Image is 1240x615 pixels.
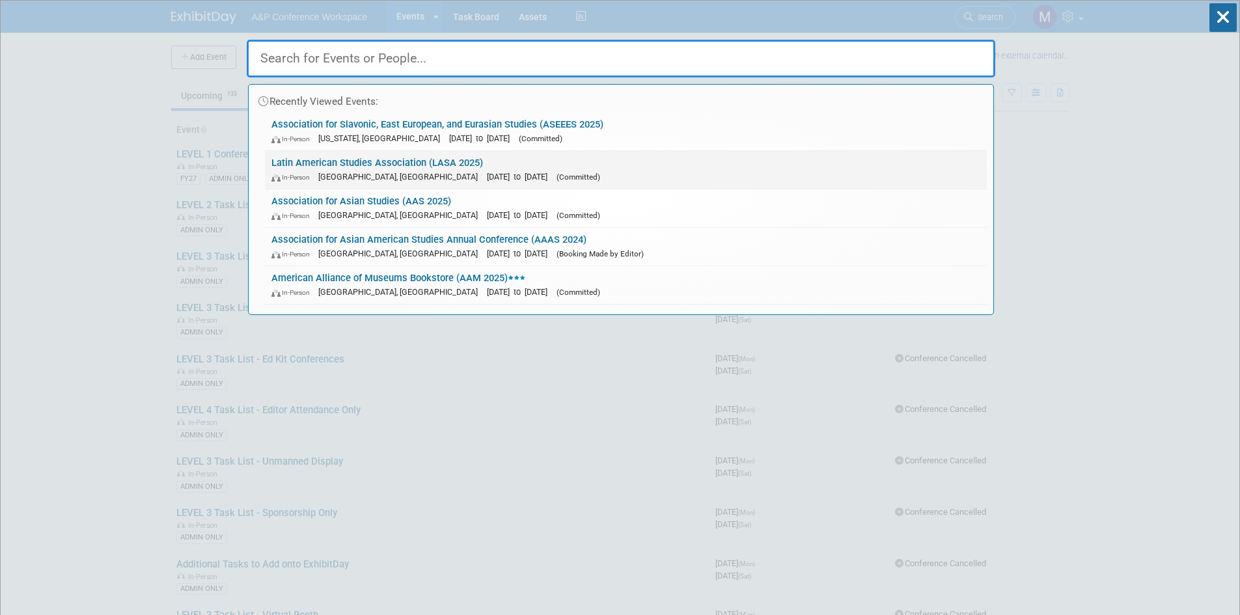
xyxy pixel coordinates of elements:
[265,151,987,189] a: Latin American Studies Association (LASA 2025) In-Person [GEOGRAPHIC_DATA], [GEOGRAPHIC_DATA] [DA...
[271,212,316,220] span: In-Person
[255,85,987,113] div: Recently Viewed Events:
[519,134,562,143] span: (Committed)
[557,211,600,220] span: (Committed)
[318,249,484,258] span: [GEOGRAPHIC_DATA], [GEOGRAPHIC_DATA]
[271,135,316,143] span: In-Person
[271,173,316,182] span: In-Person
[265,189,987,227] a: Association for Asian Studies (AAS 2025) In-Person [GEOGRAPHIC_DATA], [GEOGRAPHIC_DATA] [DATE] to...
[487,249,554,258] span: [DATE] to [DATE]
[247,40,995,77] input: Search for Events or People...
[265,266,987,304] a: American Alliance of Museums Bookstore (AAM 2025) In-Person [GEOGRAPHIC_DATA], [GEOGRAPHIC_DATA] ...
[557,172,600,182] span: (Committed)
[271,288,316,297] span: In-Person
[318,287,484,297] span: [GEOGRAPHIC_DATA], [GEOGRAPHIC_DATA]
[318,133,447,143] span: [US_STATE], [GEOGRAPHIC_DATA]
[265,228,987,266] a: Association for Asian American Studies Annual Conference (AAAS 2024) In-Person [GEOGRAPHIC_DATA],...
[487,287,554,297] span: [DATE] to [DATE]
[557,288,600,297] span: (Committed)
[557,249,644,258] span: (Booking Made by Editor)
[487,172,554,182] span: [DATE] to [DATE]
[487,210,554,220] span: [DATE] to [DATE]
[271,250,316,258] span: In-Person
[318,210,484,220] span: [GEOGRAPHIC_DATA], [GEOGRAPHIC_DATA]
[449,133,516,143] span: [DATE] to [DATE]
[265,113,987,150] a: Association for Slavonic, East European, and Eurasian Studies (ASEEES 2025) In-Person [US_STATE],...
[318,172,484,182] span: [GEOGRAPHIC_DATA], [GEOGRAPHIC_DATA]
